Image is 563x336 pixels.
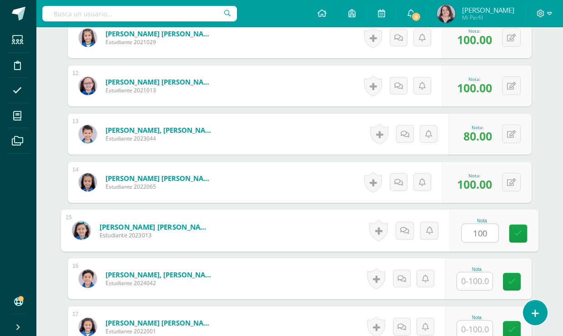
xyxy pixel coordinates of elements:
a: [PERSON_NAME], [PERSON_NAME] [106,125,215,135]
img: 036a06fb3b9efe428924fc27f94528cb.png [79,77,97,95]
img: 96fc7b7ea18e702e1b56e557d9c3ccc2.png [437,5,455,23]
div: Nota: [457,76,492,82]
span: 100.00 [457,80,492,95]
img: 905c5e0fb13c8368589287cf0373a583.png [79,125,97,143]
input: Busca un usuario... [42,6,237,21]
span: Estudiante 2022001 [106,327,215,335]
a: [PERSON_NAME], [PERSON_NAME] [106,270,215,279]
img: 1c68fec7a716cabea3daeb3c074788c1.png [79,173,97,191]
img: 8e74cfda3e98bbd6eec6f56aa2bae21e.png [72,221,90,240]
span: Estudiante 2023013 [100,231,212,240]
div: Nota: [457,172,492,179]
img: 04f14c5be748c3d9044b6cdc6bb285b0.png [79,270,97,288]
img: 55c4f26dad53b3567c52e5c937d6b8a8.png [79,29,97,47]
img: e30a5e36fd220f92d9501d161f3b51b5.png [79,318,97,336]
span: Estudiante 2024042 [106,279,215,287]
span: Estudiante 2023044 [106,135,215,142]
span: Estudiante 2021013 [106,86,215,94]
a: [PERSON_NAME] [PERSON_NAME] [106,77,215,86]
span: [PERSON_NAME] [462,5,514,15]
a: [PERSON_NAME] [PERSON_NAME] [106,29,215,38]
span: 9 [411,12,421,22]
a: [PERSON_NAME] [PERSON_NAME] [106,174,215,183]
div: Nota: [457,28,492,34]
span: Mi Perfil [462,14,514,21]
a: [PERSON_NAME] [PERSON_NAME] [100,222,212,231]
div: Nota [457,267,497,272]
div: Nota: [463,124,492,130]
div: Nota [457,315,497,320]
span: Estudiante 2021029 [106,38,215,46]
a: [PERSON_NAME] [PERSON_NAME] [106,318,215,327]
input: 0-100.0 [457,272,493,290]
input: 0-100.0 [462,224,498,242]
div: Nota [462,218,503,223]
span: 80.00 [463,128,492,144]
span: 100.00 [457,176,492,192]
span: 100.00 [457,32,492,47]
span: Estudiante 2022065 [106,183,215,191]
